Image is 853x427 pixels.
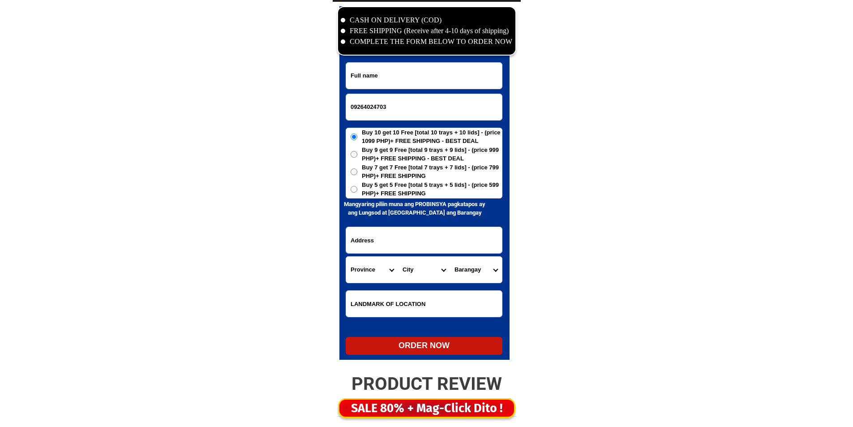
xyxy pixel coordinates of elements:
[362,181,502,198] span: Buy 5 get 5 Free [total 5 trays + 5 lids] - (price 599 PHP)+ FREE SHIPPING
[346,63,502,89] input: Input full_name
[362,146,502,163] span: Buy 9 get 9 Free [total 9 trays + 9 lids] - (price 999 PHP)+ FREE SHIPPING - BEST DEAL
[351,168,357,175] input: Buy 7 get 7 Free [total 7 trays + 7 lids] - (price 799 PHP)+ FREE SHIPPING
[341,36,513,47] li: COMPLETE THE FORM BELOW TO ORDER NOW
[333,373,521,395] h2: PRODUCT REVIEW
[450,257,502,283] select: Select commune
[341,15,513,26] li: CASH ON DELIVERY (COD)
[362,128,502,146] span: Buy 10 get 10 Free [total 10 trays + 10 lids] - (price 1099 PHP)+ FREE SHIPPING - BEST DEAL
[351,134,357,140] input: Buy 10 get 10 Free [total 10 trays + 10 lids] - (price 1099 PHP)+ FREE SHIPPING - BEST DEAL
[346,94,502,120] input: Input phone_number
[341,26,513,36] li: FREE SHIPPING (Receive after 4-10 days of shipping)
[346,227,502,253] input: Input address
[346,340,502,352] div: ORDER NOW
[339,399,514,418] div: SALE 80% + Mag-Click Dito !
[339,200,490,217] h6: Mangyaring piliin muna ang PROBINSYA pagkatapos ay ang Lungsod at [GEOGRAPHIC_DATA] ang Barangay
[362,163,502,181] span: Buy 7 get 7 Free [total 7 trays + 7 lids] - (price 799 PHP)+ FREE SHIPPING
[351,151,357,158] input: Buy 9 get 9 Free [total 9 trays + 9 lids] - (price 999 PHP)+ FREE SHIPPING - BEST DEAL
[346,291,502,317] input: Input LANDMARKOFLOCATION
[351,186,357,193] input: Buy 5 get 5 Free [total 5 trays + 5 lids] - (price 599 PHP)+ FREE SHIPPING
[346,257,398,283] select: Select province
[398,257,450,283] select: Select district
